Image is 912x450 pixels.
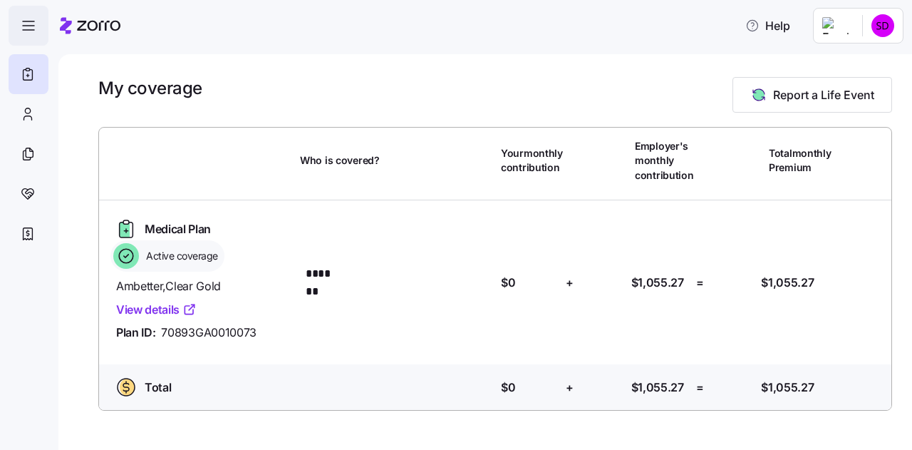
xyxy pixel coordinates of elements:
[116,277,289,295] span: Ambetter , Clear Gold
[696,274,704,292] span: =
[501,379,515,397] span: $0
[871,14,894,37] img: d1e9aa9e8c8fc98fcef87fdfd3b0059f
[761,379,814,397] span: $1,055.27
[501,146,563,175] span: Your monthly contribution
[732,77,892,113] button: Report a Life Event
[734,11,802,40] button: Help
[745,17,790,34] span: Help
[769,146,831,175] span: Total monthly Premium
[566,379,574,397] span: +
[822,17,851,34] img: Employer logo
[116,301,197,319] a: View details
[696,379,704,397] span: =
[761,274,814,292] span: $1,055.27
[142,249,218,263] span: Active coverage
[501,274,515,292] span: $0
[145,379,171,397] span: Total
[98,77,202,99] h1: My coverage
[631,274,684,292] span: $1,055.27
[161,324,256,342] span: 70893GA0010073
[116,324,155,342] span: Plan ID:
[635,139,694,183] span: Employer's monthly contribution
[566,274,574,292] span: +
[631,379,684,397] span: $1,055.27
[773,86,874,103] span: Report a Life Event
[300,153,380,168] span: Who is covered?
[145,220,211,238] span: Medical Plan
